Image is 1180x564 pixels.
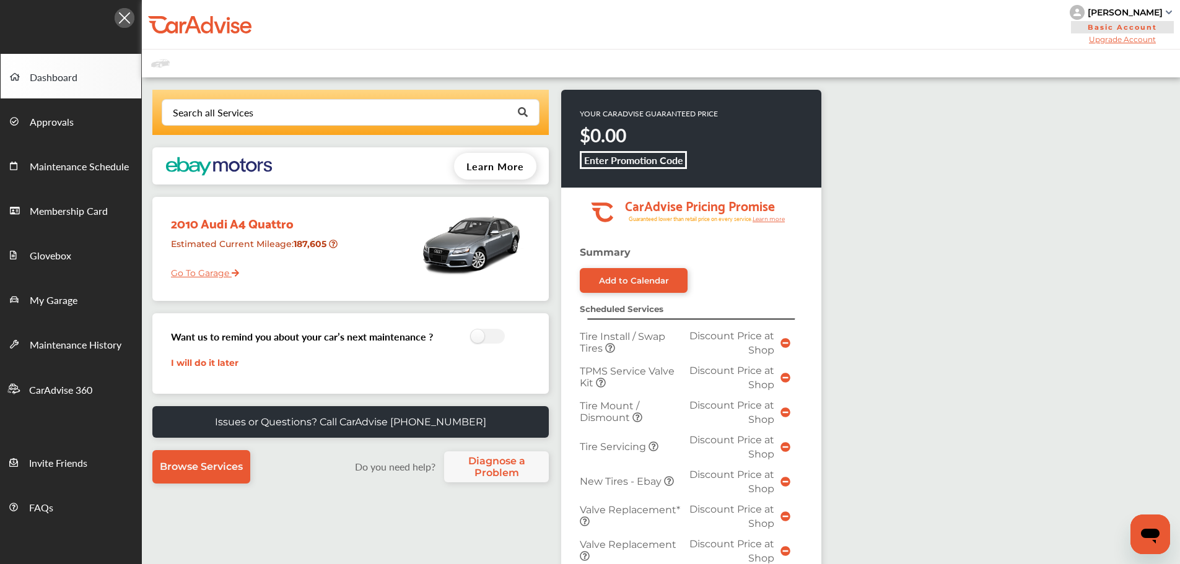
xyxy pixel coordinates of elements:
h3: Want us to remind you about your car’s next maintenance ? [171,329,433,344]
span: Upgrade Account [1070,35,1175,44]
span: Valve Replacement* [580,504,680,516]
strong: 187,605 [294,238,329,249]
tspan: CarAdvise Pricing Promise [625,194,775,216]
span: Valve Replacement [580,539,676,550]
img: mobile_6193_st0640_046.jpg [419,203,524,284]
span: Browse Services [160,461,243,472]
span: Tire Install / Swap Tires [580,331,665,354]
strong: Scheduled Services [580,304,663,314]
a: I will do it later [171,357,238,368]
span: Discount Price at Shop [689,538,774,564]
span: Tire Mount / Dismount [580,400,639,423]
a: Browse Services [152,450,250,484]
a: Add to Calendar [580,268,688,293]
div: 2010 Audi A4 Quattro [162,203,343,233]
span: Diagnose a Problem [450,455,543,479]
span: Maintenance Schedule [30,159,129,175]
span: My Garage [30,293,77,309]
span: Discount Price at Shop [689,469,774,495]
span: New Tires - Ebay [580,475,664,487]
a: Glovebox [1,232,141,277]
span: Glovebox [30,248,71,264]
span: Tire Servicing [580,441,649,453]
a: Go To Garage [162,258,239,282]
img: Icon.5fd9dcc7.svg [115,8,134,28]
span: Learn More [466,159,524,173]
a: My Garage [1,277,141,321]
tspan: Guaranteed lower than retail price on every service. [629,215,753,223]
strong: $0.00 [580,122,626,148]
span: FAQs [29,500,53,516]
span: CarAdvise 360 [29,383,92,399]
a: Diagnose a Problem [444,451,549,482]
div: [PERSON_NAME] [1088,7,1163,18]
img: placeholder_car.fcab19be.svg [151,56,170,71]
span: Discount Price at Shop [689,365,774,391]
iframe: Button to launch messaging window [1130,514,1170,554]
label: Do you need help? [349,459,441,474]
img: knH8PDtVvWoAbQRylUukY18CTiRevjo20fAtgn5MLBQj4uumYvk2MzTtcAIzfGAtb1XOLVMAvhLuqoNAbL4reqehy0jehNKdM... [1070,5,1085,20]
span: Maintenance History [30,337,121,354]
span: Approvals [30,115,74,131]
div: Add to Calendar [599,275,669,285]
a: Dashboard [1,54,141,98]
div: Estimated Current Mileage : [162,233,343,265]
b: Enter Promotion Code [584,153,683,167]
a: Issues or Questions? Call CarAdvise [PHONE_NUMBER] [152,406,549,438]
p: Issues or Questions? Call CarAdvise [PHONE_NUMBER] [215,416,486,428]
img: sCxJUJ+qAmfqhQGDUl18vwLg4ZYJ6CxN7XmbOMBAAAAAElFTkSuQmCC [1166,11,1172,14]
div: Search all Services [173,108,253,118]
span: Discount Price at Shop [689,503,774,529]
span: TPMS Service Valve Kit [580,365,675,389]
span: Discount Price at Shop [689,330,774,356]
tspan: Learn more [753,215,785,222]
span: Dashboard [30,70,77,86]
span: Discount Price at Shop [689,434,774,460]
a: Maintenance Schedule [1,143,141,188]
a: Approvals [1,98,141,143]
a: Maintenance History [1,321,141,366]
a: Membership Card [1,188,141,232]
span: Discount Price at Shop [689,399,774,425]
span: Invite Friends [29,456,87,472]
strong: Summary [580,246,631,258]
span: Membership Card [30,204,108,220]
p: YOUR CARADVISE GUARANTEED PRICE [580,108,718,119]
span: Basic Account [1071,21,1174,33]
